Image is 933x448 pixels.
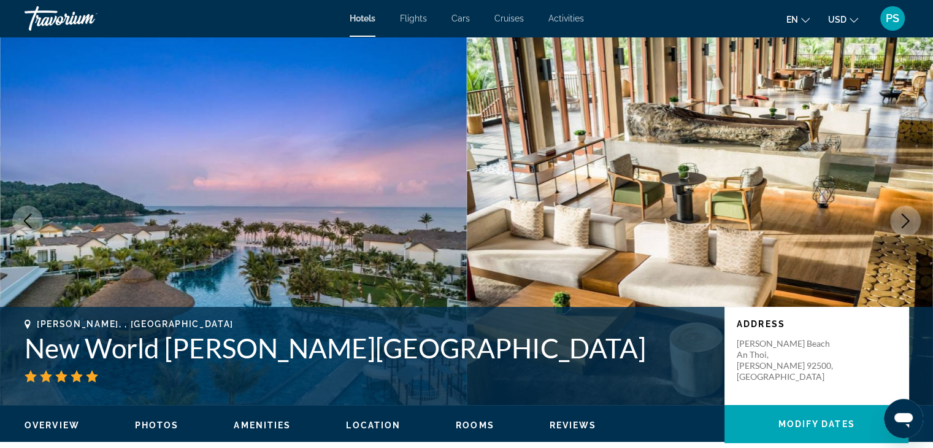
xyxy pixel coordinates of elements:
[456,420,494,430] span: Rooms
[451,14,470,23] a: Cars
[548,14,584,23] a: Activities
[724,405,908,443] button: Modify Dates
[494,14,524,23] a: Cruises
[25,420,80,431] button: Overview
[350,14,375,23] a: Hotels
[786,10,810,28] button: Change language
[135,420,179,430] span: Photos
[737,338,835,382] p: [PERSON_NAME] Beach An Thoi, [PERSON_NAME] 92500, [GEOGRAPHIC_DATA]
[778,419,854,429] span: Modify Dates
[346,420,401,431] button: Location
[456,420,494,431] button: Rooms
[890,206,921,236] button: Next image
[234,420,291,431] button: Amenities
[737,319,896,329] p: Address
[25,420,80,430] span: Overview
[886,12,899,25] span: PS
[346,420,401,430] span: Location
[828,10,858,28] button: Change currency
[400,14,427,23] a: Flights
[12,206,43,236] button: Previous image
[550,420,597,430] span: Reviews
[135,420,179,431] button: Photos
[234,420,291,430] span: Amenities
[550,420,597,431] button: Reviews
[25,2,147,34] a: Travorium
[37,319,234,329] span: [PERSON_NAME], , [GEOGRAPHIC_DATA]
[828,15,847,25] span: USD
[884,399,923,438] iframe: Кнопка запуска окна обмена сообщениями
[25,332,712,364] h1: New World [PERSON_NAME][GEOGRAPHIC_DATA]
[877,6,908,31] button: User Menu
[786,15,798,25] span: en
